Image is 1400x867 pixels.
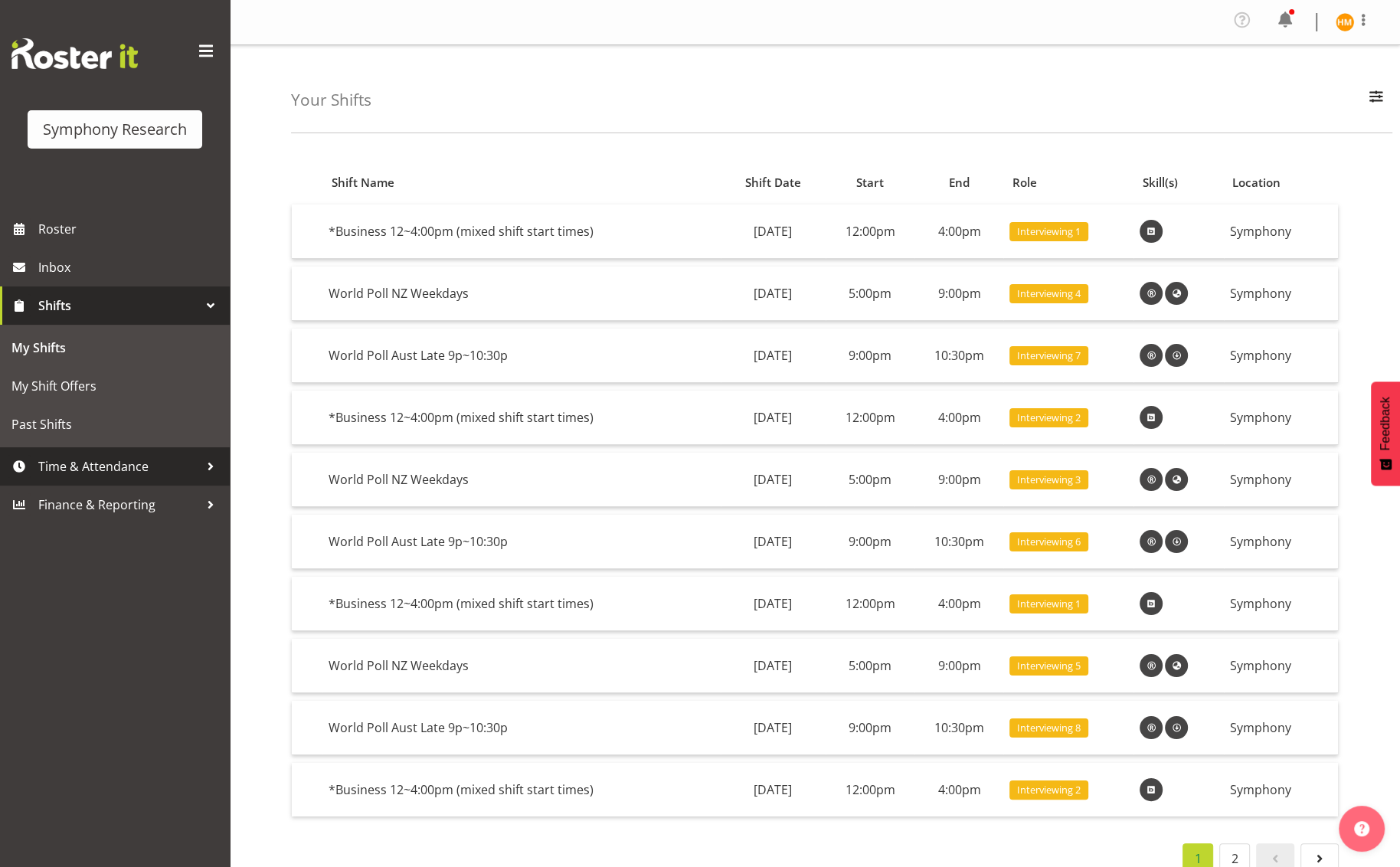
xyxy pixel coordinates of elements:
td: [DATE] [721,204,826,259]
span: Interviewing 5 [1017,659,1081,673]
span: Feedback [1379,397,1392,450]
a: My Shift Offers [4,367,226,405]
td: 12:00pm [826,577,914,631]
td: World Poll NZ Weekdays [322,453,720,507]
td: 9:00pm [914,267,1003,321]
td: 4:00pm [914,204,1003,259]
div: Skill(s) [1142,174,1215,191]
td: World Poll Aust Late 9p~10:30p [322,515,720,569]
td: [DATE] [721,391,826,445]
span: Time & Attendance [38,455,199,478]
td: World Poll NZ Weekdays [322,267,720,321]
div: Shift Date [729,174,817,191]
span: Interviewing 7 [1017,348,1081,363]
div: Role [1012,174,1125,191]
span: Interviewing 8 [1017,721,1081,735]
td: Symphony [1224,763,1338,816]
td: *Business 12~4:00pm (mixed shift start times) [322,577,720,631]
button: Feedback - Show survey [1371,381,1400,486]
td: 5:00pm [826,267,914,321]
td: 9:00pm [826,515,914,569]
td: 10:30pm [914,515,1003,569]
td: World Poll NZ Weekdays [322,639,720,693]
span: My Shifts [11,336,218,359]
td: [DATE] [721,577,826,631]
span: Inbox [38,256,222,279]
td: *Business 12~4:00pm (mixed shift start times) [322,204,720,259]
td: *Business 12~4:00pm (mixed shift start times) [322,391,720,445]
td: [DATE] [721,453,826,507]
td: [DATE] [721,763,826,816]
td: Symphony [1224,453,1338,507]
a: My Shifts [4,329,226,367]
span: Interviewing 1 [1017,224,1081,239]
td: 5:00pm [826,639,914,693]
span: Interviewing 6 [1017,535,1081,549]
span: Interviewing 4 [1017,286,1081,301]
span: Roster [38,218,222,240]
td: 12:00pm [826,763,914,816]
span: Interviewing 1 [1017,597,1081,611]
td: Symphony [1224,204,1338,259]
h4: Your Shifts [291,91,371,109]
td: Symphony [1224,639,1338,693]
td: *Business 12~4:00pm (mixed shift start times) [322,763,720,816]
td: 9:00pm [826,701,914,755]
td: 10:30pm [914,329,1003,383]
span: Finance & Reporting [38,493,199,516]
td: Symphony [1224,515,1338,569]
div: Location [1232,174,1330,191]
td: Symphony [1224,701,1338,755]
span: Shifts [38,294,199,317]
td: 9:00pm [826,329,914,383]
div: Symphony Research [43,118,187,141]
td: [DATE] [721,329,826,383]
td: 5:00pm [826,453,914,507]
td: [DATE] [721,515,826,569]
td: 12:00pm [826,204,914,259]
td: World Poll Aust Late 9p~10:30p [322,329,720,383]
img: henry-moors10149.jpg [1336,13,1354,31]
td: 12:00pm [826,391,914,445]
td: 4:00pm [914,763,1003,816]
button: Filter Employees [1360,83,1392,117]
span: My Shift Offers [11,375,218,398]
div: End [924,174,995,191]
td: Symphony [1224,577,1338,631]
td: Symphony [1224,329,1338,383]
td: [DATE] [721,701,826,755]
td: Symphony [1224,391,1338,445]
img: Rosterit website logo [11,38,138,69]
td: 10:30pm [914,701,1003,755]
td: Symphony [1224,267,1338,321]
td: 9:00pm [914,639,1003,693]
a: Past Shifts [4,405,226,443]
span: Interviewing 2 [1017,783,1081,797]
td: 4:00pm [914,391,1003,445]
td: [DATE] [721,639,826,693]
td: World Poll Aust Late 9p~10:30p [322,701,720,755]
td: 9:00pm [914,453,1003,507]
span: Interviewing 2 [1017,411,1081,425]
div: Start [834,174,905,191]
span: Interviewing 3 [1017,473,1081,487]
div: Shift Name [332,174,712,191]
td: [DATE] [721,267,826,321]
img: help-xxl-2.png [1354,821,1369,836]
span: Past Shifts [11,413,218,436]
td: 4:00pm [914,577,1003,631]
